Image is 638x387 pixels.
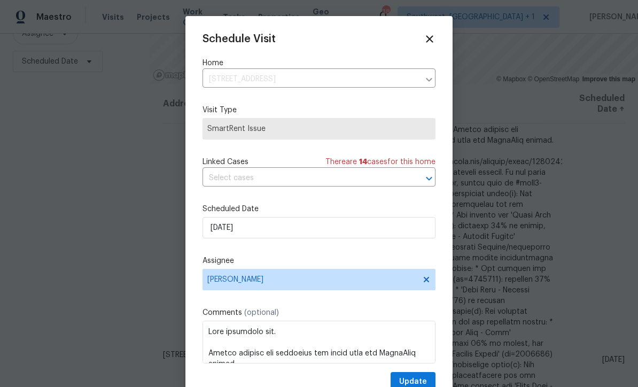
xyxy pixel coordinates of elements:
input: M/D/YYYY [203,217,435,238]
input: Select cases [203,170,406,187]
label: Home [203,58,435,68]
span: There are case s for this home [325,157,435,167]
span: Close [424,33,435,45]
textarea: Lore ipsumdolo sit. Ametco adipisc eli seddoeius tem incid utla etd MagnaAliq enimad. MinimVeni Q... [203,321,435,363]
span: 14 [359,158,367,166]
span: SmartRent Issue [207,123,431,134]
span: (optional) [244,309,279,316]
span: [PERSON_NAME] [207,275,417,284]
input: Enter in an address [203,71,419,88]
label: Assignee [203,256,435,266]
span: Linked Cases [203,157,248,167]
label: Visit Type [203,105,435,115]
button: Open [422,171,437,186]
label: Scheduled Date [203,204,435,214]
label: Comments [203,307,435,318]
span: Schedule Visit [203,34,276,44]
